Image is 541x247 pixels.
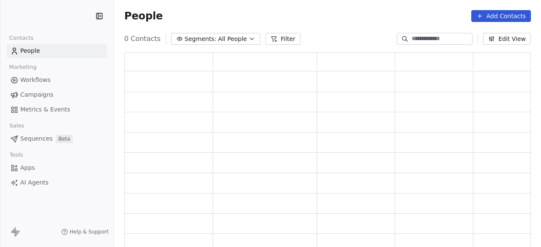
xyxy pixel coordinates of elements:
[20,134,52,143] span: Sequences
[7,73,107,87] a: Workflows
[20,90,53,99] span: Campaigns
[265,33,301,45] button: Filter
[7,44,107,58] a: People
[124,34,161,44] span: 0 Contacts
[5,32,37,44] span: Contacts
[61,228,109,235] a: Help & Support
[7,161,107,175] a: Apps
[20,105,70,114] span: Metrics & Events
[6,119,28,132] span: Sales
[6,149,27,161] span: Tools
[7,132,107,146] a: SequencesBeta
[20,76,51,84] span: Workflows
[124,10,163,22] span: People
[7,176,107,190] a: AI Agents
[56,135,73,143] span: Beta
[5,61,40,73] span: Marketing
[70,228,109,235] span: Help & Support
[7,103,107,117] a: Metrics & Events
[185,35,216,43] span: Segments:
[218,35,247,43] span: All People
[20,163,35,172] span: Apps
[483,33,531,45] button: Edit View
[7,88,107,102] a: Campaigns
[20,178,49,187] span: AI Agents
[471,10,531,22] button: Add Contacts
[20,46,40,55] span: People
